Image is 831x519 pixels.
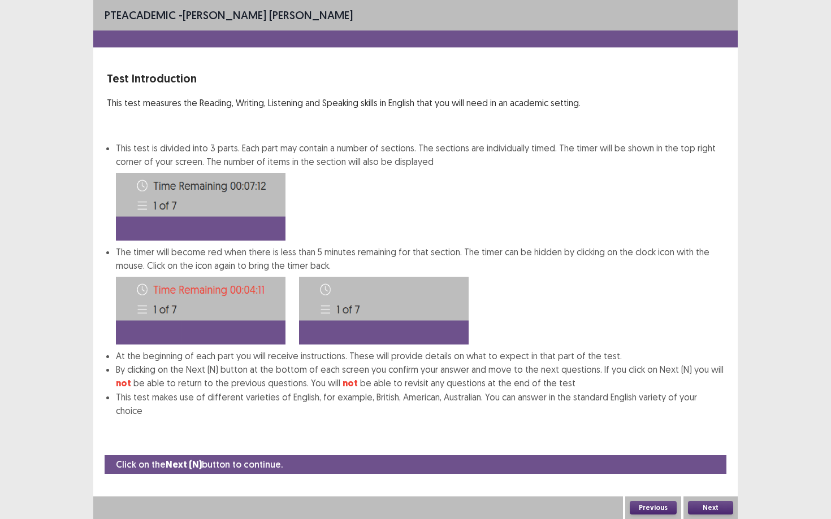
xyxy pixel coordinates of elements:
[343,377,358,389] strong: not
[688,501,733,514] button: Next
[116,277,285,344] img: Time-image
[116,363,724,390] li: By clicking on the Next (N) button at the bottom of each screen you confirm your answer and move ...
[299,277,469,344] img: Time-image
[107,70,724,87] p: Test Introduction
[116,141,724,241] li: This test is divided into 3 parts. Each part may contain a number of sections. The sections are i...
[630,501,677,514] button: Previous
[116,245,724,349] li: The timer will become red when there is less than 5 minutes remaining for that section. The timer...
[116,349,724,363] li: At the beginning of each part you will receive instructions. These will provide details on what t...
[105,7,353,24] p: - [PERSON_NAME] [PERSON_NAME]
[116,173,285,241] img: Time-image
[116,377,131,389] strong: not
[105,8,176,22] span: PTE academic
[107,96,724,110] p: This test measures the Reading, Writing, Listening and Speaking skills in English that you will n...
[116,390,724,417] li: This test makes use of different varieties of English, for example, British, American, Australian...
[116,457,283,472] p: Click on the button to continue.
[166,459,202,470] strong: Next (N)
